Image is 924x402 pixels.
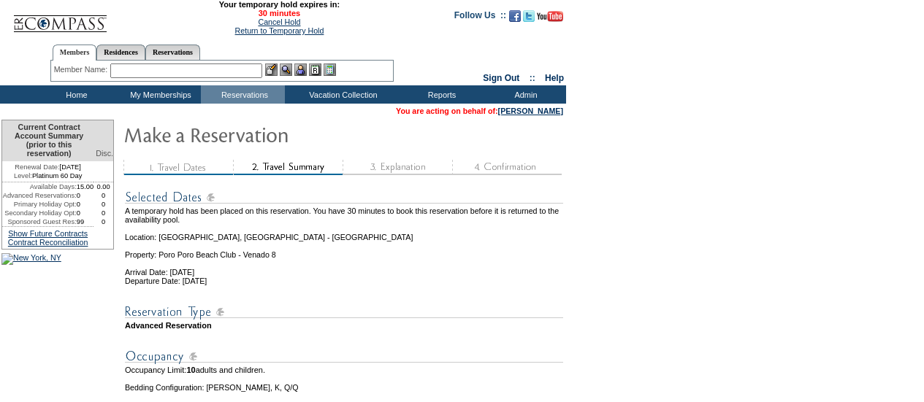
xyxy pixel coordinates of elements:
[93,209,113,217] td: 0
[343,160,452,175] img: step3_state1.gif
[125,277,563,285] td: Departure Date: [DATE]
[498,107,563,115] a: [PERSON_NAME]
[12,3,107,33] img: Compass Home
[537,11,563,22] img: Subscribe to our YouTube Channel
[115,9,443,18] span: 30 minutes
[125,188,563,206] img: subTtlSelectedDates.gif
[123,120,416,149] img: Make Reservation
[398,85,482,104] td: Reports
[93,182,113,191] td: 0.00
[530,73,535,83] span: ::
[2,171,93,182] td: Platinum 60 Day
[509,10,521,22] img: Become our fan on Facebook
[96,45,145,60] a: Residences
[294,63,307,76] img: Impersonate
[125,303,563,321] img: subTtlResType.gif
[117,85,201,104] td: My Memberships
[96,149,113,158] span: Disc.
[125,224,563,241] td: Location: [GEOGRAPHIC_DATA], [GEOGRAPHIC_DATA] - [GEOGRAPHIC_DATA]
[523,15,535,23] a: Follow us on Twitter
[545,73,564,83] a: Help
[285,85,398,104] td: Vacation Collection
[93,191,113,200] td: 0
[8,238,88,247] a: Contract Reconciliation
[309,63,321,76] img: Reservations
[483,73,519,83] a: Sign Out
[509,15,521,23] a: Become our fan on Facebook
[2,209,77,217] td: Secondary Holiday Opt:
[123,160,233,175] img: step1_state3.gif
[324,63,336,76] img: b_calculator.gif
[280,63,292,76] img: View
[145,45,200,60] a: Reservations
[125,241,563,259] td: Property: Poro Poro Beach Club - Venado 8
[77,200,94,209] td: 0
[537,15,563,23] a: Subscribe to our YouTube Channel
[186,366,195,374] span: 10
[233,160,343,175] img: step2_state2.gif
[235,26,324,35] a: Return to Temporary Hold
[8,229,88,238] a: Show Future Contracts
[77,182,94,191] td: 15.00
[2,217,77,226] td: Sponsored Guest Res:
[93,217,113,226] td: 0
[77,191,94,200] td: 0
[93,200,113,209] td: 0
[265,63,278,76] img: b_edit.gif
[2,191,77,200] td: Advanced Reservations:
[482,85,566,104] td: Admin
[2,200,77,209] td: Primary Holiday Opt:
[2,120,93,161] td: Current Contract Account Summary (prior to this reservation)
[77,209,94,217] td: 0
[125,347,563,366] img: subTtlOccupancy.gif
[396,107,563,115] span: You are acting on behalf of:
[125,383,563,392] td: Bedding Configuration: [PERSON_NAME], K, Q/Q
[125,259,563,277] td: Arrival Date: [DATE]
[54,63,110,76] div: Member Name:
[2,182,77,191] td: Available Days:
[258,18,300,26] a: Cancel Hold
[125,321,563,330] td: Advanced Reservation
[125,366,563,374] td: Occupancy Limit: adults and children.
[15,163,59,171] span: Renewal Date:
[125,206,563,224] td: A temporary hold has been placed on this reservation. You have 30 minutes to book this reservatio...
[201,85,285,104] td: Reservations
[2,161,93,171] td: [DATE]
[1,253,61,265] img: New York, NY
[53,45,97,61] a: Members
[452,160,562,175] img: step4_state1.gif
[33,85,117,104] td: Home
[523,10,535,22] img: Follow us on Twitter
[77,217,94,226] td: 99
[454,9,506,26] td: Follow Us ::
[14,171,32,180] span: Level:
